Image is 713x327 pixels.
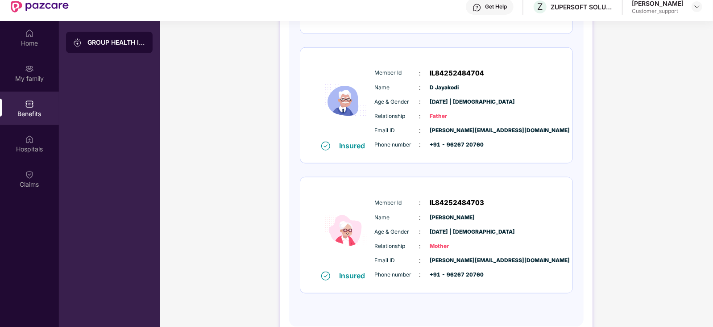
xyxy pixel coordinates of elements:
img: svg+xml;base64,PHN2ZyBpZD0iQmVuZWZpdHMiIHhtbG5zPSJodHRwOi8vd3d3LnczLm9yZy8yMDAwL3N2ZyIgd2lkdGg9Ij... [25,100,34,109]
span: : [419,111,421,121]
span: Name [375,214,419,222]
span: : [419,256,421,265]
span: : [419,227,421,237]
span: Name [375,84,419,92]
span: Father [430,112,475,121]
span: Relationship [375,112,419,121]
div: GROUP HEALTH INSURANCE [87,38,145,47]
div: Insured [339,271,370,280]
span: +91 - 96267 20760 [430,141,475,149]
span: Z [537,1,543,12]
span: Member Id [375,69,419,77]
img: svg+xml;base64,PHN2ZyB3aWR0aD0iMjAiIGhlaWdodD0iMjAiIHZpZXdCb3g9IjAgMCAyMCAyMCIgZmlsbD0ibm9uZSIgeG... [25,64,34,73]
span: [PERSON_NAME] [430,214,475,222]
img: icon [319,190,373,271]
span: : [419,241,421,251]
img: svg+xml;base64,PHN2ZyB4bWxucz0iaHR0cDovL3d3dy53My5vcmcvMjAwMC9zdmciIHdpZHRoPSIxNiIgaGVpZ2h0PSIxNi... [321,272,330,281]
span: +91 - 96267 20760 [430,271,475,279]
span: : [419,213,421,222]
span: [PERSON_NAME][EMAIL_ADDRESS][DOMAIN_NAME] [430,126,475,135]
span: Age & Gender [375,228,419,236]
img: icon [319,60,373,141]
img: svg+xml;base64,PHN2ZyBpZD0iQ2xhaW0iIHhtbG5zPSJodHRwOi8vd3d3LnczLm9yZy8yMDAwL3N2ZyIgd2lkdGg9IjIwIi... [25,170,34,179]
img: svg+xml;base64,PHN2ZyBpZD0iRHJvcGRvd24tMzJ4MzIiIHhtbG5zPSJodHRwOi8vd3d3LnczLm9yZy8yMDAwL3N2ZyIgd2... [693,3,701,10]
div: Insured [339,141,370,150]
img: svg+xml;base64,PHN2ZyBpZD0iSG9tZSIgeG1sbnM9Imh0dHA6Ly93d3cudzMub3JnLzIwMDAvc3ZnIiB3aWR0aD0iMjAiIG... [25,29,34,38]
span: : [419,270,421,280]
img: svg+xml;base64,PHN2ZyB3aWR0aD0iMjAiIGhlaWdodD0iMjAiIHZpZXdCb3g9IjAgMCAyMCAyMCIgZmlsbD0ibm9uZSIgeG... [73,38,82,47]
img: New Pazcare Logo [11,1,69,13]
span: : [419,68,421,78]
div: Get Help [485,3,507,10]
span: : [419,198,421,208]
div: ZUPERSOFT SOLUTIONS PRIVATE LIMITED [551,3,613,11]
span: Email ID [375,256,419,265]
img: svg+xml;base64,PHN2ZyBpZD0iSGVscC0zMngzMiIgeG1sbnM9Imh0dHA6Ly93d3cudzMub3JnLzIwMDAvc3ZnIiB3aWR0aD... [473,3,481,12]
span: Mother [430,242,475,251]
span: D Jayakodi [430,84,475,92]
span: : [419,83,421,92]
span: [DATE] | [DEMOGRAPHIC_DATA] [430,98,475,106]
span: [DATE] | [DEMOGRAPHIC_DATA] [430,228,475,236]
span: : [419,126,421,135]
img: svg+xml;base64,PHN2ZyB4bWxucz0iaHR0cDovL3d3dy53My5vcmcvMjAwMC9zdmciIHdpZHRoPSIxNiIgaGVpZ2h0PSIxNi... [321,142,330,151]
div: Customer_support [632,8,684,15]
span: Relationship [375,242,419,251]
span: Email ID [375,126,419,135]
span: Phone number [375,271,419,279]
span: [PERSON_NAME][EMAIL_ADDRESS][DOMAIN_NAME] [430,256,475,265]
span: Phone number [375,141,419,149]
span: : [419,97,421,107]
span: : [419,140,421,150]
span: IL84252484704 [430,68,485,79]
img: svg+xml;base64,PHN2ZyBpZD0iSG9zcGl0YWxzIiB4bWxucz0iaHR0cDovL3d3dy53My5vcmcvMjAwMC9zdmciIHdpZHRoPS... [25,135,34,144]
span: Member Id [375,199,419,207]
span: Age & Gender [375,98,419,106]
span: IL84252484703 [430,197,485,208]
